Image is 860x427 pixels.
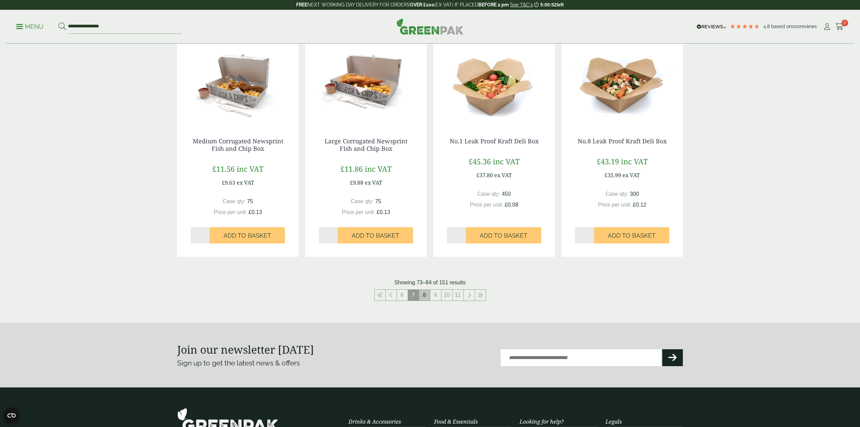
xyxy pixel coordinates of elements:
[841,20,848,26] span: 9
[823,23,831,30] i: My Account
[177,342,314,357] strong: Join our newsletter [DATE]
[557,2,564,7] span: left
[792,24,800,29] span: 200
[365,179,382,186] span: ex VAT
[493,156,520,166] span: inc VAT
[480,232,527,239] span: Add to Basket
[598,202,631,208] span: Price per unit:
[622,171,640,179] span: ex VAT
[630,191,639,197] span: 300
[340,164,363,174] span: £11.86
[605,191,628,197] span: Case qty:
[365,164,391,174] span: inc VAT
[223,198,246,204] span: Case qty:
[510,2,533,7] a: See T&C's
[247,198,253,204] span: 75
[222,179,235,186] span: £9.63
[350,179,363,186] span: £9.88
[494,171,512,179] span: ex VAT
[594,227,669,243] button: Add to Basket
[408,290,419,301] span: 7
[835,22,844,32] a: 9
[763,24,771,29] span: 4.8
[16,23,44,29] a: Menu
[212,164,235,174] span: £11.56
[466,227,541,243] button: Add to Basket
[342,209,375,215] span: Price per unit:
[478,2,509,7] strong: BEFORE 2 pm
[223,232,271,239] span: Add to Basket
[453,290,463,301] a: 11
[633,202,646,208] span: £0.12
[237,179,254,186] span: ex VAT
[470,202,503,208] span: Price per unit:
[177,40,298,124] img: Medium - Corrugated Newsprint Fish & Chips Box with Food Variant 2
[469,156,491,166] span: £45.36
[578,137,667,145] a: No.8 Leak Proof Kraft Deli Box
[697,24,726,29] img: REVIEWS.io
[248,209,262,215] span: £0.13
[730,23,760,29] div: 4.79 Stars
[433,40,555,124] img: kraft deli box
[397,18,463,34] img: GreenPak Supplies
[177,358,405,369] p: Sign up to get the latest news & offers
[3,407,20,424] button: Open CMP widget
[771,24,792,29] span: Based on
[540,2,556,7] span: 5:00:52
[419,290,430,301] a: 8
[338,227,413,243] button: Add to Basket
[597,156,619,166] span: £43.19
[214,209,247,215] span: Price per unit:
[296,2,307,7] strong: FREE
[450,137,539,145] a: No.1 Leak Proof Kraft Deli Box
[477,191,500,197] span: Case qty:
[410,2,434,7] strong: OVER £100
[305,40,427,124] img: Large - Corrugated Newsprint Fish & Chips Box with Food Variant 1
[476,171,493,179] span: £37.80
[325,137,407,152] a: Large Corrugated Newsprint Fish and Chip Box
[16,23,44,31] p: Menu
[377,209,390,215] span: £0.13
[608,232,655,239] span: Add to Basket
[835,23,844,30] i: Cart
[351,198,374,204] span: Case qty:
[430,290,441,301] a: 9
[352,232,399,239] span: Add to Basket
[505,202,518,208] span: £0.08
[395,279,466,287] p: Showing 73–84 of 151 results
[441,290,452,301] a: 10
[193,137,283,152] a: Medium Corrugated Newsprint Fish and Chip Box
[621,156,648,166] span: inc VAT
[800,24,817,29] span: reviews
[210,227,285,243] button: Add to Basket
[397,290,408,301] a: 6
[237,164,263,174] span: inc VAT
[502,191,511,197] span: 450
[604,171,621,179] span: £35.99
[375,198,381,204] span: 75
[562,40,683,124] img: No 8 Deli Box with Prawn Chicken Stir Fry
